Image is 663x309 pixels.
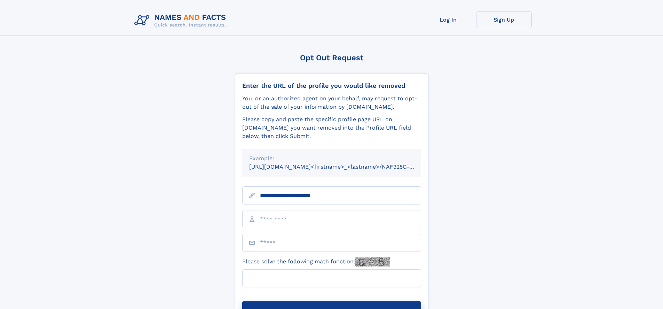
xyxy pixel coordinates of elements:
div: Please copy and paste the specific profile page URL on [DOMAIN_NAME] you want removed into the Pr... [242,115,421,140]
div: You, or an authorized agent on your behalf, may request to opt-out of the sale of your informatio... [242,94,421,111]
a: Log In [420,11,476,28]
small: [URL][DOMAIN_NAME]<firstname>_<lastname>/NAF325G-xxxxxxxx [249,163,434,170]
label: Please solve the following math function: [242,257,390,266]
div: Example: [249,154,414,163]
div: Enter the URL of the profile you would like removed [242,82,421,90]
a: Sign Up [476,11,532,28]
div: Opt Out Request [235,53,428,62]
img: Logo Names and Facts [132,11,232,30]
